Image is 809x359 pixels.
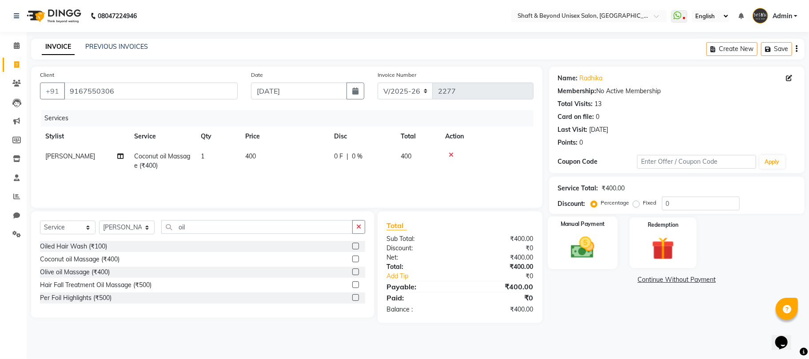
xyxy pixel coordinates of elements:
[602,184,625,193] div: ₹400.00
[401,152,411,160] span: 400
[560,220,605,229] label: Manual Payment
[580,74,603,83] a: Radhika
[23,4,84,28] img: logo
[460,281,540,292] div: ₹400.00
[558,87,796,96] div: No Active Membership
[580,138,583,147] div: 0
[558,74,578,83] div: Name:
[40,83,65,99] button: +91
[380,292,460,303] div: Paid:
[387,221,407,230] span: Total
[251,71,263,79] label: Date
[352,152,363,161] span: 0 %
[643,199,657,207] label: Fixed
[558,157,637,166] div: Coupon Code
[558,199,586,209] div: Discount:
[380,281,460,292] div: Payable:
[329,126,395,146] th: Disc
[558,99,593,109] div: Total Visits:
[558,112,594,122] div: Card on file:
[753,8,768,24] img: Admin
[395,126,440,146] th: Total
[558,125,588,134] div: Last Visit:
[347,152,348,161] span: |
[760,155,785,169] button: Apply
[460,244,540,253] div: ₹0
[380,234,460,244] div: Sub Total:
[645,234,681,263] img: _gift.svg
[460,305,540,314] div: ₹400.00
[558,138,578,147] div: Points:
[134,152,190,170] span: Coconut oil Massage (₹400)
[129,126,195,146] th: Service
[40,126,129,146] th: Stylist
[334,152,343,161] span: 0 F
[40,293,112,303] div: Per Foil Highlights (₹500)
[380,253,460,262] div: Net:
[380,305,460,314] div: Balance :
[761,42,792,56] button: Save
[40,268,110,277] div: Olive oil Massage (₹400)
[40,255,120,264] div: Coconut oil Massage (₹400)
[601,199,630,207] label: Percentage
[596,112,600,122] div: 0
[98,4,137,28] b: 08047224946
[161,220,353,234] input: Search or Scan
[380,272,473,281] a: Add Tip
[558,184,598,193] div: Service Total:
[42,39,75,55] a: INVOICE
[648,221,678,229] label: Redemption
[558,87,597,96] div: Membership:
[64,83,238,99] input: Search by Name/Mobile/Email/Code
[45,152,95,160] span: [PERSON_NAME]
[590,125,609,134] div: [DATE]
[460,253,540,262] div: ₹400.00
[201,152,204,160] span: 1
[85,43,148,51] a: PREVIOUS INVOICES
[40,280,151,290] div: Hair Fall Treatment Oil Massage (₹500)
[706,42,757,56] button: Create New
[380,244,460,253] div: Discount:
[473,272,540,281] div: ₹0
[595,99,602,109] div: 13
[240,126,329,146] th: Price
[773,12,792,21] span: Admin
[460,262,540,272] div: ₹400.00
[440,126,534,146] th: Action
[563,234,602,261] img: _cash.svg
[378,71,416,79] label: Invoice Number
[380,262,460,272] div: Total:
[41,110,540,126] div: Services
[460,292,540,303] div: ₹0
[460,234,540,244] div: ₹400.00
[40,71,54,79] label: Client
[772,323,800,350] iframe: chat widget
[40,242,107,251] div: Oiled Hair Wash (₹100)
[637,155,756,169] input: Enter Offer / Coupon Code
[551,275,803,284] a: Continue Without Payment
[195,126,240,146] th: Qty
[245,152,256,160] span: 400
